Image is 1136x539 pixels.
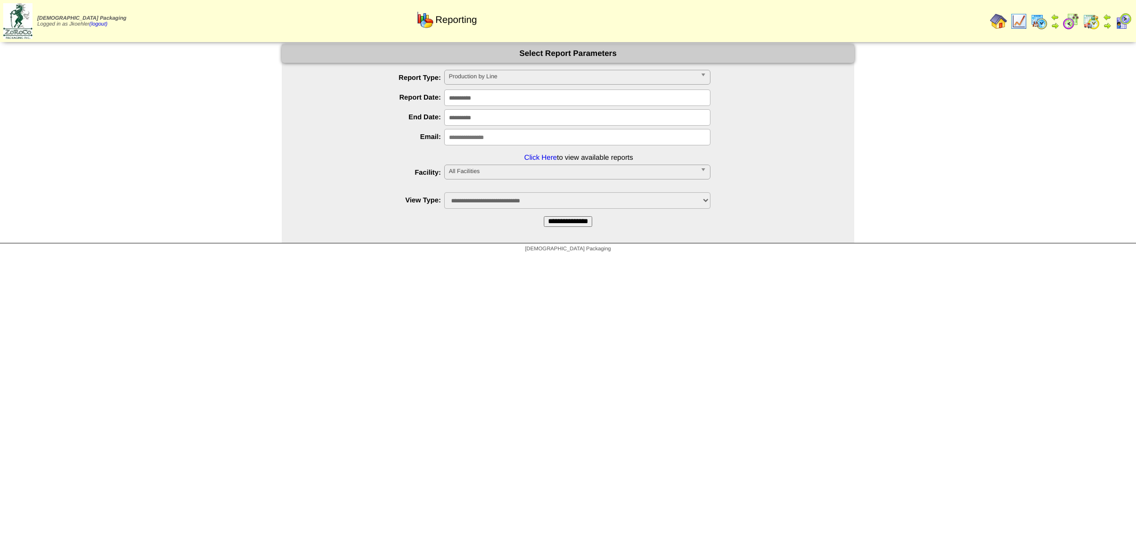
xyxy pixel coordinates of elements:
[303,93,444,101] label: Report Date:
[1103,13,1112,21] img: arrowleft.gif
[1031,13,1048,30] img: calendarprod.gif
[303,73,444,81] label: Report Type:
[1063,13,1080,30] img: calendarblend.gif
[449,165,696,178] span: All Facilities
[524,153,557,161] a: Click Here
[449,70,696,83] span: Production by Line
[416,11,434,28] img: graph.gif
[3,3,32,39] img: zoroco-logo-small.webp
[89,21,108,27] a: (logout)
[37,15,126,21] span: [DEMOGRAPHIC_DATA] Packaging
[303,168,444,176] label: Facility:
[303,113,444,121] label: End Date:
[1115,13,1132,30] img: calendarcustomer.gif
[303,129,854,161] li: to view available reports
[1051,13,1059,21] img: arrowleft.gif
[1083,13,1100,30] img: calendarinout.gif
[303,133,444,141] label: Email:
[525,246,611,252] span: [DEMOGRAPHIC_DATA] Packaging
[1010,13,1027,30] img: line_graph.gif
[303,196,444,204] label: View Type:
[990,13,1007,30] img: home.gif
[282,44,854,63] div: Select Report Parameters
[1051,21,1059,30] img: arrowright.gif
[435,14,477,26] span: Reporting
[1103,21,1112,30] img: arrowright.gif
[37,15,126,27] span: Logged in as Jkoehler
